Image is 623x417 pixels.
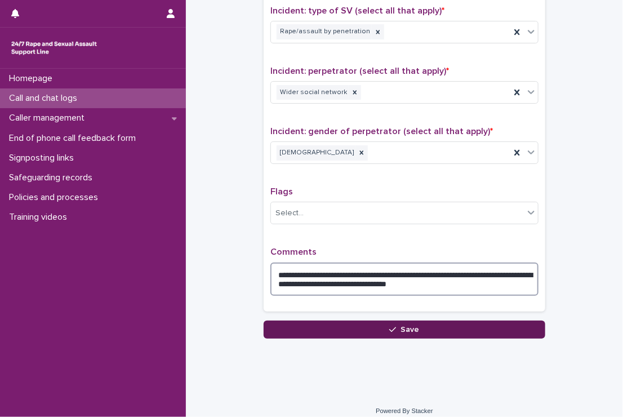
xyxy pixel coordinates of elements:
[270,247,317,256] span: Comments
[5,172,101,183] p: Safeguarding records
[270,6,444,15] span: Incident: type of SV (select all that apply)
[275,207,304,219] div: Select...
[9,37,99,59] img: rhQMoQhaT3yELyF149Cw
[5,212,76,223] p: Training videos
[5,192,107,203] p: Policies and processes
[270,66,449,76] span: Incident: perpetrator (select all that apply)
[376,407,433,414] a: Powered By Stacker
[5,133,145,144] p: End of phone call feedback form
[277,24,372,39] div: Rape/assault by penetration
[5,113,94,123] p: Caller management
[5,73,61,84] p: Homepage
[401,326,420,334] span: Save
[5,93,86,104] p: Call and chat logs
[270,127,493,136] span: Incident: gender of perpetrator (select all that apply)
[277,85,349,100] div: Wider social network
[5,153,83,163] p: Signposting links
[277,145,355,161] div: [DEMOGRAPHIC_DATA]
[270,187,293,196] span: Flags
[264,321,545,339] button: Save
